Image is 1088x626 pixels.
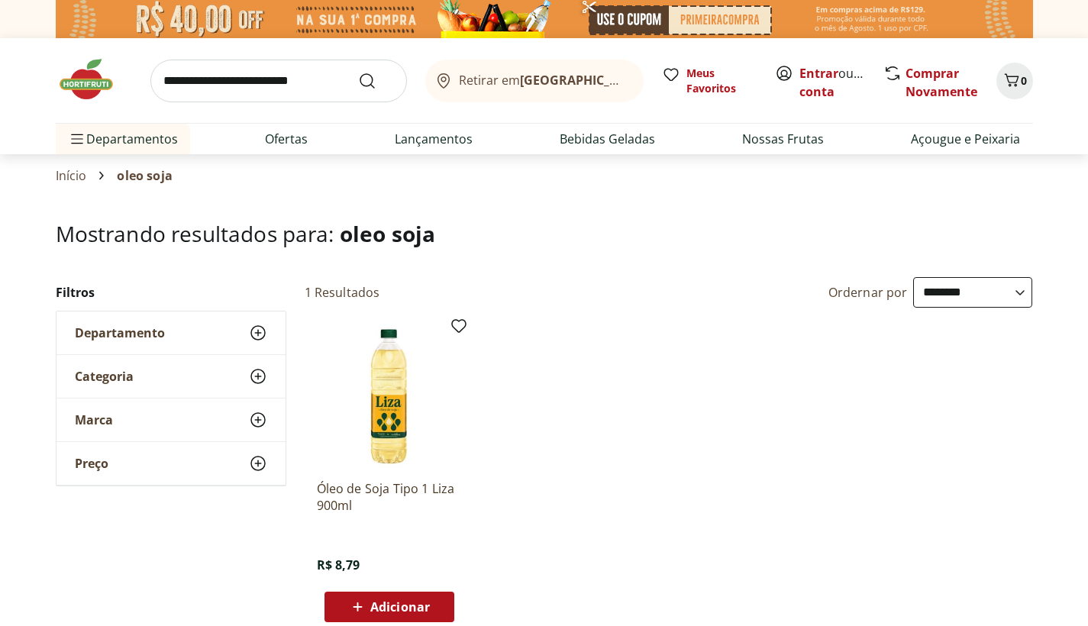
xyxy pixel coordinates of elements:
[75,325,165,340] span: Departamento
[370,601,430,613] span: Adicionar
[686,66,757,96] span: Meus Favoritos
[56,355,286,398] button: Categoria
[68,121,86,157] button: Menu
[75,456,108,471] span: Preço
[996,63,1033,99] button: Carrinho
[340,219,435,248] span: oleo soja
[425,60,644,102] button: Retirar em[GEOGRAPHIC_DATA]/[GEOGRAPHIC_DATA]
[324,592,454,622] button: Adicionar
[317,480,462,514] a: Óleo de Soja Tipo 1 Liza 900ml
[56,311,286,354] button: Departamento
[317,323,462,468] img: Óleo de Soja Tipo 1 Liza 900ml
[56,442,286,485] button: Preço
[459,73,628,87] span: Retirar em
[305,284,380,301] h2: 1 Resultados
[56,56,132,102] img: Hortifruti
[358,72,395,90] button: Submit Search
[117,169,172,182] span: oleo soja
[906,65,977,100] a: Comprar Novamente
[395,130,473,148] a: Lançamentos
[1021,73,1027,88] span: 0
[520,72,777,89] b: [GEOGRAPHIC_DATA]/[GEOGRAPHIC_DATA]
[150,60,407,102] input: search
[56,169,87,182] a: Início
[265,130,308,148] a: Ofertas
[560,130,655,148] a: Bebidas Geladas
[662,66,757,96] a: Meus Favoritos
[75,412,113,428] span: Marca
[742,130,824,148] a: Nossas Frutas
[56,277,286,308] h2: Filtros
[75,369,134,384] span: Categoria
[828,284,908,301] label: Ordernar por
[911,130,1020,148] a: Açougue e Peixaria
[799,65,838,82] a: Entrar
[317,557,360,573] span: R$ 8,79
[799,64,867,101] span: ou
[56,399,286,441] button: Marca
[68,121,178,157] span: Departamentos
[799,65,883,100] a: Criar conta
[56,221,1033,246] h1: Mostrando resultados para:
